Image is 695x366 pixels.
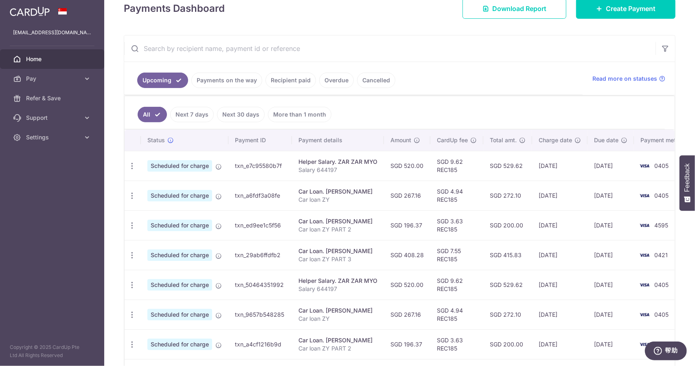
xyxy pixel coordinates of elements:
[124,1,225,16] h4: Payments Dashboard
[26,94,80,102] span: Refer & Save
[298,344,377,353] p: Car loan ZY PART 2
[483,300,532,329] td: SGD 272.10
[298,196,377,204] p: Car loan ZY
[645,342,687,362] iframe: 打开一个小组件，您可以在其中找到更多信息
[588,240,634,270] td: [DATE]
[492,4,546,13] span: Download Report
[298,315,377,323] p: Car loan ZY
[384,270,430,300] td: SGD 520.00
[483,240,532,270] td: SGD 415.83
[592,75,657,83] span: Read more on statuses
[483,210,532,240] td: SGD 200.00
[636,161,653,171] img: Bank Card
[594,136,618,144] span: Due date
[228,181,292,210] td: txn_a6fdf3a08fe
[298,336,377,344] div: Car Loan. [PERSON_NAME]
[430,300,483,329] td: SGD 4.94 REC185
[588,151,634,181] td: [DATE]
[138,107,167,122] a: All
[588,300,634,329] td: [DATE]
[532,300,588,329] td: [DATE]
[588,329,634,359] td: [DATE]
[654,162,669,169] span: 0405
[147,220,212,231] span: Scheduled for charge
[319,73,354,88] a: Overdue
[532,270,588,300] td: [DATE]
[592,75,665,83] a: Read more on statuses
[26,75,80,83] span: Pay
[483,329,532,359] td: SGD 200.00
[654,222,668,229] span: 4595
[298,255,377,263] p: Car loan ZY PART 3
[228,240,292,270] td: txn_29ab6ffdfb2
[228,270,292,300] td: txn_50464351992
[26,133,80,141] span: Settings
[430,329,483,359] td: SGD 3.63 REC185
[490,136,517,144] span: Total amt.
[124,35,656,62] input: Search by recipient name, payment id or reference
[606,4,656,13] span: Create Payment
[298,225,377,234] p: Car loan ZY PART 2
[539,136,572,144] span: Charge date
[265,73,316,88] a: Recipient paid
[654,251,668,258] span: 0421
[298,158,377,166] div: Helper Salary. ZAR ZAR MYO
[437,136,468,144] span: CardUp fee
[483,181,532,210] td: SGD 272.10
[228,210,292,240] td: txn_ed9ee1c5f56
[588,210,634,240] td: [DATE]
[636,191,653,201] img: Bank Card
[532,329,588,359] td: [DATE]
[298,217,377,225] div: Car Loan. [PERSON_NAME]
[636,280,653,290] img: Bank Card
[13,29,91,37] p: [EMAIL_ADDRESS][DOMAIN_NAME]
[654,311,669,318] span: 0405
[588,181,634,210] td: [DATE]
[430,270,483,300] td: SGD 9.62 REC185
[654,341,668,348] span: 4595
[298,187,377,196] div: Car Loan. [PERSON_NAME]
[147,309,212,320] span: Scheduled for charge
[532,210,588,240] td: [DATE]
[298,166,377,174] p: Salary 644197
[636,310,653,320] img: Bank Card
[384,151,430,181] td: SGD 520.00
[636,250,653,260] img: Bank Card
[298,277,377,285] div: Helper Salary. ZAR ZAR MYO
[390,136,411,144] span: Amount
[430,240,483,270] td: SGD 7.55 REC185
[10,7,50,16] img: CardUp
[26,114,80,122] span: Support
[298,247,377,255] div: Car Loan. [PERSON_NAME]
[532,151,588,181] td: [DATE]
[147,160,212,172] span: Scheduled for charge
[228,151,292,181] td: txn_e7c95580b7f
[298,285,377,293] p: Salary 644197
[384,181,430,210] td: SGD 267.16
[357,73,395,88] a: Cancelled
[26,55,80,63] span: Home
[483,151,532,181] td: SGD 529.62
[191,73,262,88] a: Payments on the way
[228,130,292,151] th: Payment ID
[147,136,165,144] span: Status
[147,190,212,201] span: Scheduled for charge
[268,107,331,122] a: More than 1 month
[228,300,292,329] td: txn_9657b548285
[137,73,188,88] a: Upcoming
[147,279,212,291] span: Scheduled for charge
[636,220,653,230] img: Bank Card
[430,151,483,181] td: SGD 9.62 REC185
[292,130,384,151] th: Payment details
[298,306,377,315] div: Car Loan. [PERSON_NAME]
[147,249,212,261] span: Scheduled for charge
[384,300,430,329] td: SGD 267.16
[228,329,292,359] td: txn_a4cf1216b9d
[384,329,430,359] td: SGD 196.37
[384,240,430,270] td: SGD 408.28
[654,192,669,199] span: 0405
[217,107,265,122] a: Next 30 days
[170,107,214,122] a: Next 7 days
[684,163,691,192] span: Feedback
[430,210,483,240] td: SGD 3.63 REC185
